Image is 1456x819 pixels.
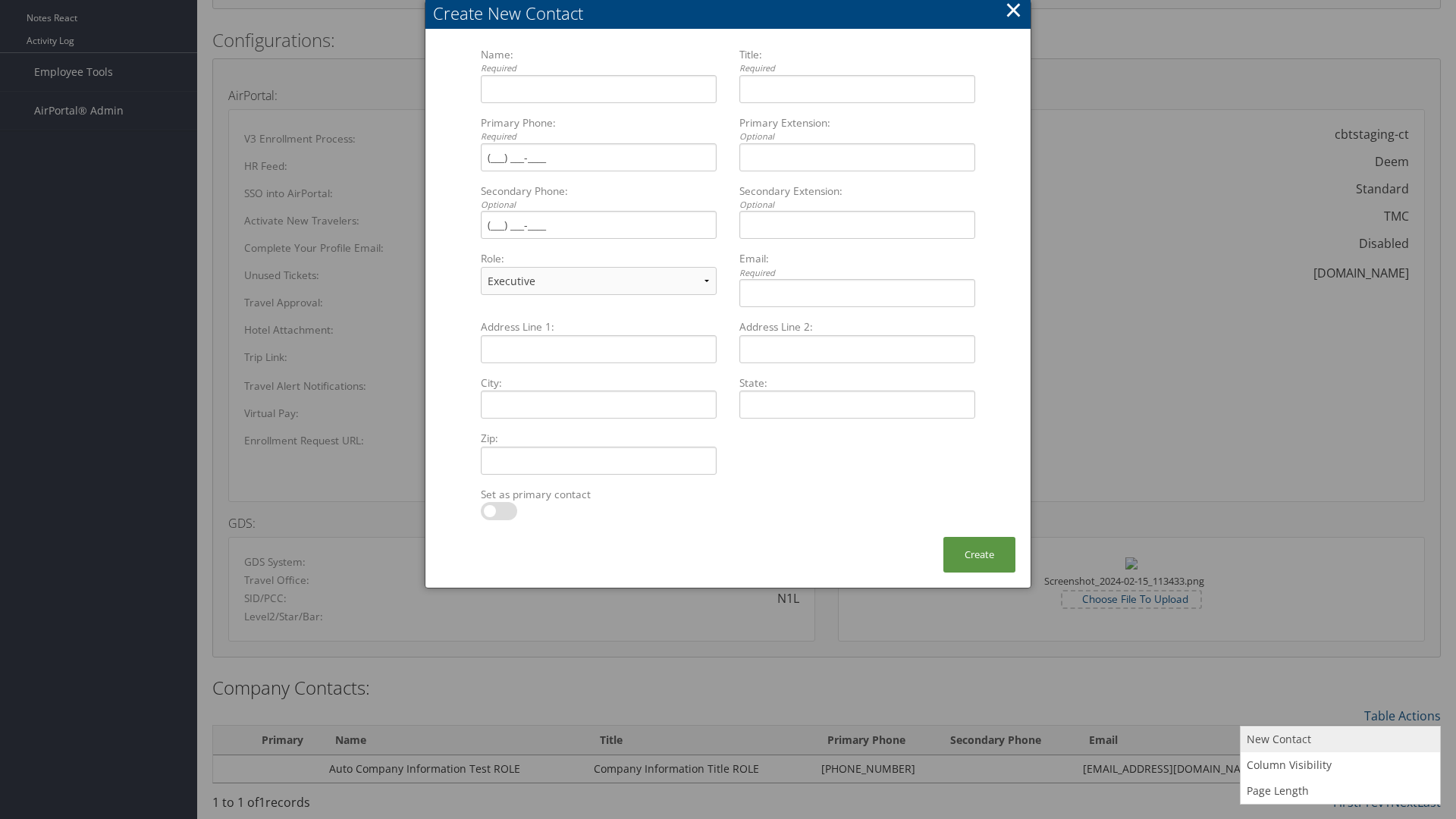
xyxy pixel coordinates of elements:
[433,2,1031,25] div: Create New Contact
[739,211,975,239] input: Secondary Extension:Optional
[475,184,723,212] label: Secondary Phone:
[481,130,717,143] div: Required
[739,267,975,280] div: Required
[739,75,975,103] input: Title:Required
[481,199,717,212] div: Optional
[475,47,723,75] label: Name:
[475,487,723,502] label: Set as primary contact
[1241,752,1440,778] a: Column Visibility
[481,267,717,295] select: Role:
[481,143,717,171] input: Primary Phone:Required
[943,537,1015,573] button: Create
[733,375,981,391] label: State:
[481,391,717,419] input: City:
[739,279,975,307] input: Email:Required
[733,184,981,212] label: Secondary Extension:
[475,115,723,143] label: Primary Phone:
[733,319,981,334] label: Address Line 2:
[739,335,975,363] input: Address Line 2:
[481,335,717,363] input: Address Line 1:
[739,199,975,212] div: Optional
[739,130,975,143] div: Optional
[1241,778,1440,804] a: Page Length
[481,75,717,103] input: Name:Required
[481,447,717,475] input: Zip:
[481,62,717,75] div: Required
[739,391,975,419] input: State:
[739,62,975,75] div: Required
[739,143,975,171] input: Primary Extension:Optional
[733,251,981,279] label: Email:
[1241,726,1440,752] a: New Contact
[475,431,723,446] label: Zip:
[475,251,723,266] label: Role:
[481,211,717,239] input: Secondary Phone:Optional
[733,47,981,75] label: Title:
[475,375,723,391] label: City:
[733,115,981,143] label: Primary Extension:
[475,319,723,334] label: Address Line 1:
